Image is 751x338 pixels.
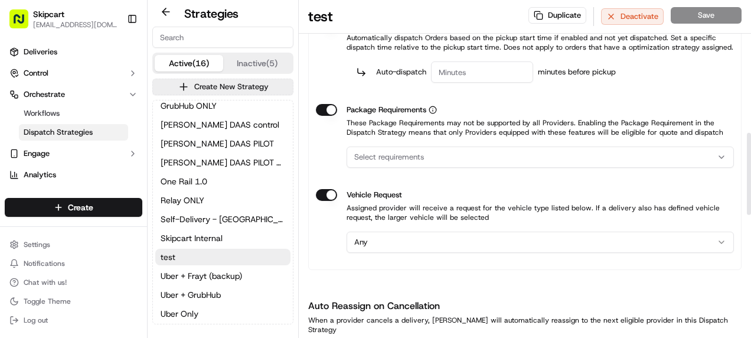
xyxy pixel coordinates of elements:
[152,79,293,95] button: Create New Strategy
[161,100,217,112] span: GrubHub ONLY
[112,171,190,183] span: API Documentation
[155,287,290,303] button: Uber + GrubHub
[161,251,175,263] span: test
[24,89,65,100] span: Orchestrate
[155,55,223,71] button: Active (16)
[161,232,223,244] span: Skipcart Internal
[161,213,285,225] span: Self-Delivery - [GEOGRAPHIC_DATA] (DD + Uber)
[155,116,290,133] button: [PERSON_NAME] DAAS control
[24,171,90,183] span: Knowledge Base
[155,230,290,246] button: Skipcart Internal
[308,299,742,313] h1: Auto Reassign on Cancellation
[155,135,290,152] button: [PERSON_NAME] DAAS PILOT
[95,166,194,187] a: 💻API Documentation
[5,5,122,33] button: Skipcart[EMAIL_ADDRESS][DOMAIN_NAME]
[538,67,630,77] span: minutes before pickup
[347,147,734,168] button: Select requirements
[24,148,50,159] span: Engage
[376,67,426,77] label: Auto-dispatch
[5,198,142,217] button: Create
[161,194,204,206] span: Relay ONLY
[223,55,292,71] button: Inactive (5)
[12,11,35,35] img: Nash
[24,316,48,325] span: Log out
[5,43,142,61] a: Deliveries
[24,278,67,287] span: Chat with us!
[24,170,56,180] span: Analytics
[12,172,21,181] div: 📗
[5,274,142,291] button: Chat with us!
[601,8,664,25] button: Deactivate
[5,312,142,329] button: Log out
[40,112,194,124] div: Start new chat
[308,7,333,26] h1: test
[5,144,142,163] button: Engage
[155,97,290,114] button: GrubHub ONLY
[155,268,290,284] button: Uber + Frayt (backup)
[31,76,213,88] input: Got a question? Start typing here...
[308,316,742,334] div: When a provider cancels a delivery, [PERSON_NAME] will automatically reassign to the next eligibl...
[316,118,734,137] p: These Package Requirements may not be supported by all Providers. Enabling the Package Requiremen...
[316,33,734,52] p: Automatically dispatch Orders based on the pickup start time if enabled and not yet dispatched. S...
[40,124,149,134] div: We're available if you need us!
[155,192,290,209] button: Relay ONLY
[24,68,48,79] span: Control
[24,297,71,306] span: Toggle Theme
[5,293,142,310] button: Toggle Theme
[24,47,57,57] span: Deliveries
[161,308,198,320] span: Uber Only
[117,200,143,209] span: Pylon
[155,154,290,171] button: [PERSON_NAME] DAAS PILOT v2
[100,172,109,181] div: 💻
[24,240,50,249] span: Settings
[528,7,586,24] button: Duplicate
[155,305,290,322] button: Uber Only
[24,259,65,268] span: Notifications
[161,138,274,149] span: [PERSON_NAME] DAAS PILOT
[161,289,221,301] span: Uber + GrubHub
[24,127,93,138] span: Dispatch Strategies
[12,112,33,134] img: 1736555255976-a54dd68f-1ca7-489b-9aae-adbdc363a1c4
[347,104,426,116] span: Package Requirements
[5,236,142,253] button: Settings
[155,173,290,190] button: One Rail 1.0
[19,105,128,122] a: Workflows
[155,249,290,265] button: test
[347,189,402,201] label: Vehicle Request
[83,199,143,209] a: Powered byPylon
[68,201,93,213] span: Create
[7,166,95,187] a: 📗Knowledge Base
[33,20,117,30] button: [EMAIL_ADDRESS][DOMAIN_NAME]
[201,116,215,130] button: Start new chat
[5,255,142,272] button: Notifications
[33,8,64,20] button: Skipcart
[316,203,734,222] p: Assigned provider will receive a request for the vehicle type listed below. If a delivery also ha...
[5,64,142,83] button: Control
[354,152,424,162] span: Select requirements
[161,157,285,168] span: [PERSON_NAME] DAAS PILOT v2
[161,175,207,187] span: One Rail 1.0
[161,119,279,131] span: [PERSON_NAME] DAAS control
[5,165,142,184] a: Analytics
[12,47,215,66] p: Welcome 👋
[152,27,293,48] input: Search
[161,270,242,282] span: Uber + Frayt (backup)
[429,106,437,114] button: Package Requirements
[19,124,128,141] a: Dispatch Strategies
[431,61,533,83] input: Minutes
[5,85,142,104] button: Orchestrate
[155,211,290,227] button: Self-Delivery - [GEOGRAPHIC_DATA] (DD + Uber)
